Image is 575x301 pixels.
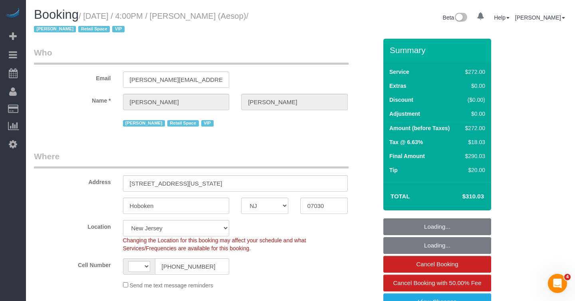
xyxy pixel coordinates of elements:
h4: $310.03 [438,193,484,200]
input: Cell Number [155,258,230,275]
img: New interface [454,13,467,23]
small: / [DATE] / 4:00PM / [PERSON_NAME] (Aesop) [34,12,248,34]
input: First Name [123,94,230,110]
div: $272.00 [462,124,485,132]
label: Service [389,68,409,76]
div: ($0.00) [462,96,485,104]
div: $18.03 [462,138,485,146]
label: Discount [389,96,413,104]
label: Amount (before Taxes) [389,124,450,132]
label: Tip [389,166,398,174]
span: Retail Space [78,26,110,32]
span: [PERSON_NAME] [34,26,76,32]
span: 4 [564,274,571,280]
label: Extras [389,82,406,90]
input: Last Name [241,94,348,110]
label: Tax @ 6.63% [389,138,423,146]
div: $290.03 [462,152,485,160]
a: [PERSON_NAME] [515,14,565,21]
a: Cancel Booking [383,256,491,273]
input: City [123,198,230,214]
span: Retail Space [167,120,199,127]
a: Help [494,14,510,21]
span: VIP [201,120,214,127]
span: Changing the Location for this booking may affect your schedule and what Services/Frequencies are... [123,237,306,251]
label: Location [28,220,117,231]
input: Zip Code [300,198,347,214]
label: Name * [28,94,117,105]
h3: Summary [390,46,487,55]
label: Adjustment [389,110,420,118]
legend: Where [34,150,349,168]
label: Cell Number [28,258,117,269]
label: Email [28,71,117,82]
iframe: Intercom live chat [548,274,567,293]
span: VIP [112,26,125,32]
span: Send me text message reminders [129,282,213,289]
div: $0.00 [462,110,485,118]
span: [PERSON_NAME] [123,120,165,127]
a: Cancel Booking with 50.00% Fee [383,275,491,291]
a: Beta [443,14,468,21]
legend: Who [34,47,349,65]
div: $20.00 [462,166,485,174]
input: Email [123,71,230,88]
div: $272.00 [462,68,485,76]
strong: Total [391,193,410,200]
label: Address [28,175,117,186]
span: / [34,12,248,34]
div: $0.00 [462,82,485,90]
span: Booking [34,8,79,22]
label: Final Amount [389,152,425,160]
span: Cancel Booking with 50.00% Fee [393,279,482,286]
img: Automaid Logo [5,8,21,19]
